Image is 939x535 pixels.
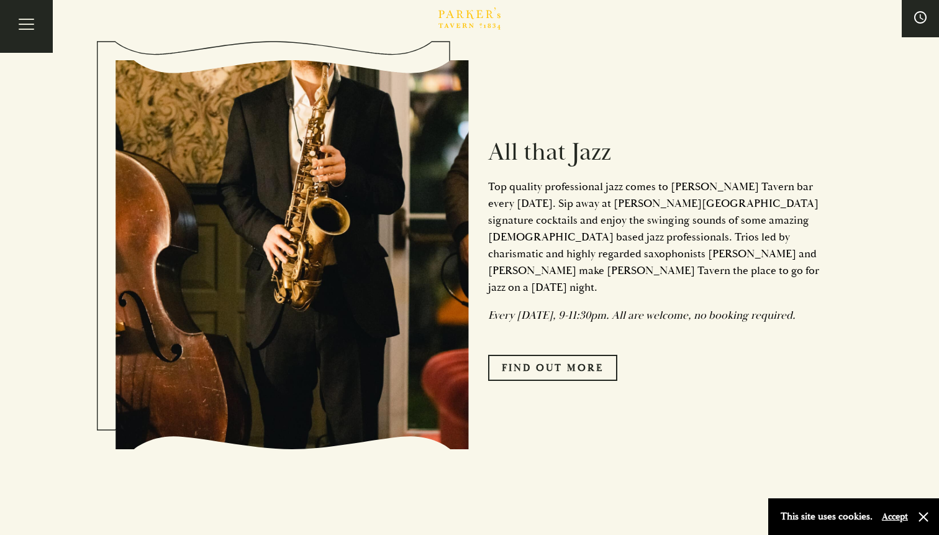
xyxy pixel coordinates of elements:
[488,308,796,322] em: Every [DATE], 9-11:30pm. All are welcome, no booking required.
[917,511,930,523] button: Close and accept
[882,511,908,523] button: Accept
[781,508,873,526] p: This site uses cookies.
[488,137,823,167] h2: All that Jazz
[488,178,823,296] p: Top quality professional jazz comes to [PERSON_NAME] Tavern bar every [DATE]. Sip away at [PERSON...
[488,355,617,381] a: Find Out More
